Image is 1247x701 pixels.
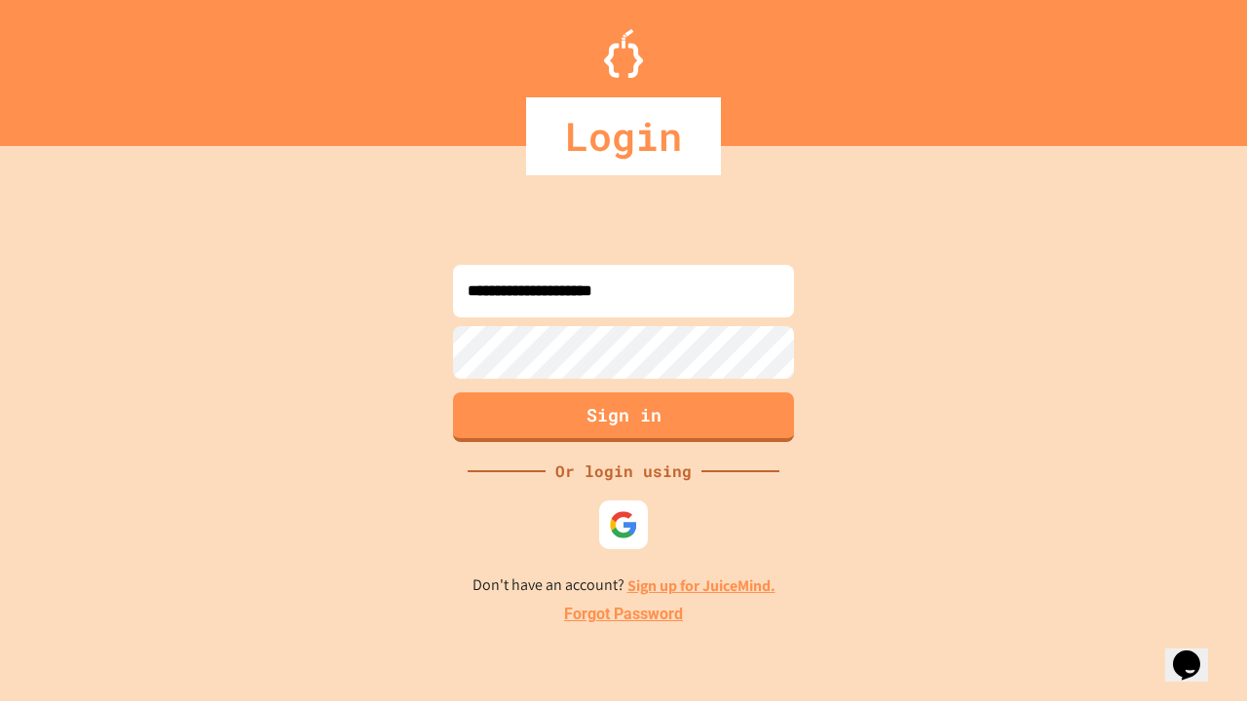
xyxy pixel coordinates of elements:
button: Sign in [453,392,794,442]
a: Forgot Password [564,603,683,626]
div: Or login using [546,460,701,483]
img: google-icon.svg [609,510,638,539]
iframe: chat widget [1085,538,1228,621]
iframe: chat widget [1165,623,1228,682]
div: Login [526,97,721,175]
a: Sign up for JuiceMind. [627,575,775,596]
p: Don't have an account? [472,573,775,598]
img: Logo.svg [604,29,643,78]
